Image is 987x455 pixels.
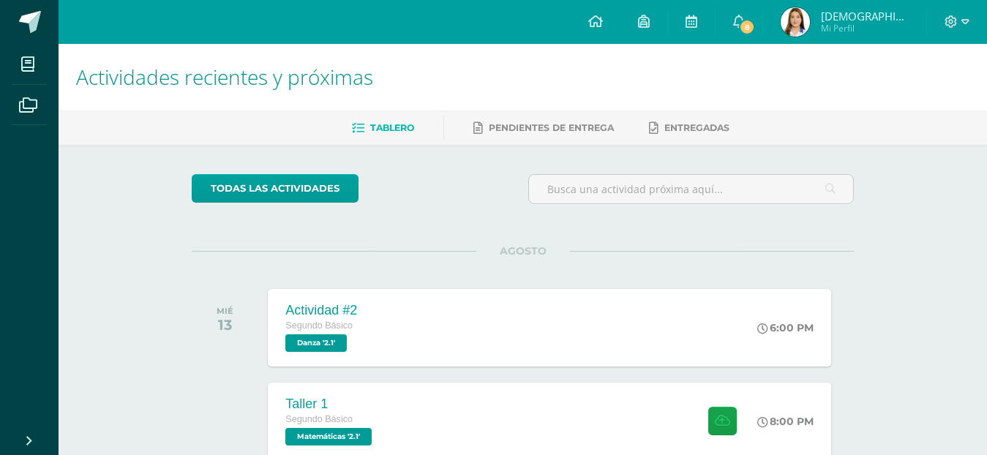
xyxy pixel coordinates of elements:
[821,22,909,34] span: Mi Perfil
[192,174,359,203] a: todas las Actividades
[285,303,357,318] div: Actividad #2
[285,320,353,331] span: Segundo Básico
[285,428,372,445] span: Matemáticas '2.1'
[649,116,729,140] a: Entregadas
[352,116,414,140] a: Tablero
[473,116,614,140] a: Pendientes de entrega
[757,321,814,334] div: 6:00 PM
[285,414,353,424] span: Segundo Básico
[664,122,729,133] span: Entregadas
[489,122,614,133] span: Pendientes de entrega
[476,244,570,257] span: AGOSTO
[821,9,909,23] span: [DEMOGRAPHIC_DATA][PERSON_NAME]
[285,334,347,352] span: Danza '2.1'
[781,7,810,37] img: d36fb42dbd2e15edc1698ed390ec8d30.png
[757,415,814,428] div: 8:00 PM
[529,175,853,203] input: Busca una actividad próxima aquí...
[739,19,755,35] span: 8
[217,306,233,316] div: MIÉ
[370,122,414,133] span: Tablero
[285,396,375,412] div: Taller 1
[217,316,233,334] div: 13
[76,63,373,91] span: Actividades recientes y próximas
